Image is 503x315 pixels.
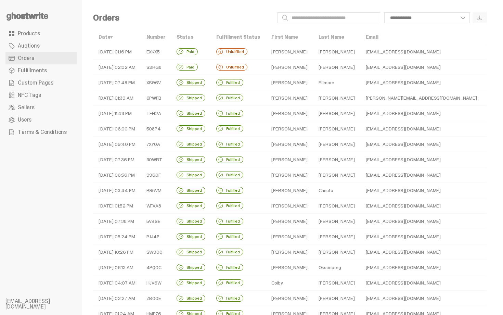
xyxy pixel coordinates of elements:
div: Shipped [177,233,205,240]
td: [PERSON_NAME] [313,90,360,106]
td: [PERSON_NAME] [266,198,313,214]
td: [PERSON_NAME] [313,152,360,167]
h4: Orders [93,14,119,22]
td: [EMAIL_ADDRESS][DOMAIN_NAME] [360,152,482,167]
div: Shipped [177,141,205,148]
a: Products [5,27,77,40]
td: [DATE] 11:48 PM [93,106,141,121]
td: [PERSON_NAME] [266,44,313,60]
div: Fulfilled [216,187,244,194]
td: [EMAIL_ADDRESS][DOMAIN_NAME] [360,183,482,198]
a: Terms & Conditions [5,126,77,138]
td: 7XY0A [141,137,171,152]
td: [PERSON_NAME] [266,183,313,198]
td: [DATE] 01:52 PM [93,198,141,214]
td: Canuto [313,183,360,198]
a: Sellers [5,101,77,114]
td: 508P4 [141,121,171,137]
td: [PERSON_NAME] [266,90,313,106]
div: Shipped [177,125,205,132]
td: HJV6W [141,275,171,291]
div: Fulfilled [216,202,244,209]
span: ▾ [110,34,113,40]
td: SW90Q [141,244,171,260]
td: 6PWFB [141,90,171,106]
td: [DATE] 07:38 PM [93,214,141,229]
th: Email [360,30,482,44]
div: Fulfilled [216,233,244,240]
td: [EMAIL_ADDRESS][DOMAIN_NAME] [360,167,482,183]
td: [PERSON_NAME] [313,137,360,152]
td: [PERSON_NAME] [266,244,313,260]
th: Number [141,30,171,44]
td: [DATE] 01:16 PM [93,44,141,60]
td: R95VM [141,183,171,198]
td: WFXA8 [141,198,171,214]
div: Shipped [177,156,205,163]
td: TFH2A [141,106,171,121]
td: [PERSON_NAME] [313,244,360,260]
td: 9960F [141,167,171,183]
div: Fulfilled [216,141,244,148]
td: [DATE] 03:44 PM [93,183,141,198]
td: S2HG8 [141,60,171,75]
div: Fulfilled [216,249,244,255]
td: [DATE] 07:36 PM [93,152,141,167]
td: 4PQ0C [141,260,171,275]
td: [PERSON_NAME] [313,106,360,121]
td: ZB00E [141,291,171,306]
div: Fulfilled [216,218,244,225]
th: Fulfillment Status [211,30,266,44]
td: [EMAIL_ADDRESS][DOMAIN_NAME] [360,137,482,152]
a: NFC Tags [5,89,77,101]
div: Fulfilled [216,279,244,286]
div: Fulfilled [216,94,244,101]
td: [DATE] 04:07 AM [93,275,141,291]
div: Shipped [177,264,205,271]
div: Shipped [177,172,205,178]
td: EXKX5 [141,44,171,60]
div: Fulfilled [216,295,244,302]
td: [DATE] 10:26 PM [93,244,141,260]
div: Paid [177,64,198,71]
td: [PERSON_NAME] [313,167,360,183]
div: Shipped [177,249,205,255]
td: PJJ4P [141,229,171,244]
div: Fulfilled [216,110,244,117]
span: Products [18,31,40,36]
td: [PERSON_NAME] [266,60,313,75]
li: [EMAIL_ADDRESS][DOMAIN_NAME] [5,299,88,310]
td: Oksenberg [313,260,360,275]
td: [DATE] 05:24 PM [93,229,141,244]
td: [DATE] 02:02 AM [93,60,141,75]
div: Shipped [177,218,205,225]
td: [DATE] 07:48 PM [93,75,141,90]
td: [PERSON_NAME] [266,152,313,167]
td: [DATE] 09:40 PM [93,137,141,152]
td: [DATE] 01:39 AM [93,90,141,106]
td: Colby [266,275,313,291]
td: [PERSON_NAME] [313,214,360,229]
td: [EMAIL_ADDRESS][DOMAIN_NAME] [360,121,482,137]
div: Shipped [177,94,205,101]
td: [EMAIL_ADDRESS][DOMAIN_NAME] [360,244,482,260]
td: [PERSON_NAME] [313,44,360,60]
td: [PERSON_NAME] [266,229,313,244]
a: Orders [5,52,77,64]
td: [PERSON_NAME] [313,60,360,75]
td: [DATE] 02:27 AM [93,291,141,306]
div: Paid [177,48,198,55]
td: [PERSON_NAME] [266,137,313,152]
div: Fulfilled [216,125,244,132]
td: [EMAIL_ADDRESS][DOMAIN_NAME] [360,198,482,214]
span: Fulfillments [18,68,47,73]
td: [EMAIL_ADDRESS][DOMAIN_NAME] [360,214,482,229]
td: [DATE] 06:13 AM [93,260,141,275]
td: [PERSON_NAME] [266,260,313,275]
td: [EMAIL_ADDRESS][DOMAIN_NAME] [360,260,482,275]
td: [EMAIL_ADDRESS][DOMAIN_NAME] [360,44,482,60]
td: [PERSON_NAME] [313,291,360,306]
div: Shipped [177,79,205,86]
div: Shipped [177,202,205,209]
a: Custom Pages [5,77,77,89]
